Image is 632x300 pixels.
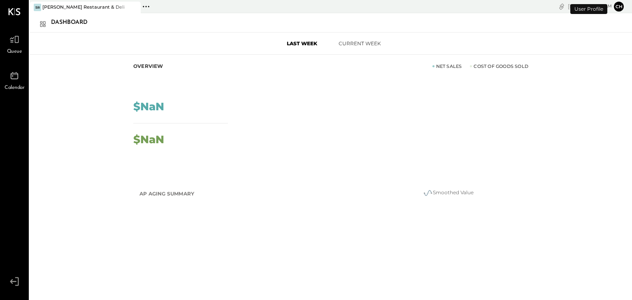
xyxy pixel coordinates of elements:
button: ch [614,2,624,12]
div: [DATE] [568,2,612,10]
div: [PERSON_NAME] Restaurant & Deli [42,4,125,11]
span: Queue [7,48,22,56]
div: Smoothed Value [366,188,530,198]
div: Dashboard [51,16,96,29]
div: Cost of Goods Sold [470,63,528,70]
span: Calendar [5,84,24,92]
div: Overview [133,63,163,70]
div: $NaN [133,101,164,112]
button: Current Week [331,37,388,50]
div: $NaN [133,134,164,145]
div: copy link [558,2,566,11]
span: 11 : 06 [587,2,604,10]
div: User Profile [570,4,607,14]
a: Calendar [0,68,28,92]
span: am [605,3,612,9]
h2: AP Aging Summary [139,186,194,201]
a: Queue [0,32,28,56]
button: Last Week [273,37,331,50]
div: SR [34,4,41,11]
div: Net Sales [432,63,462,70]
